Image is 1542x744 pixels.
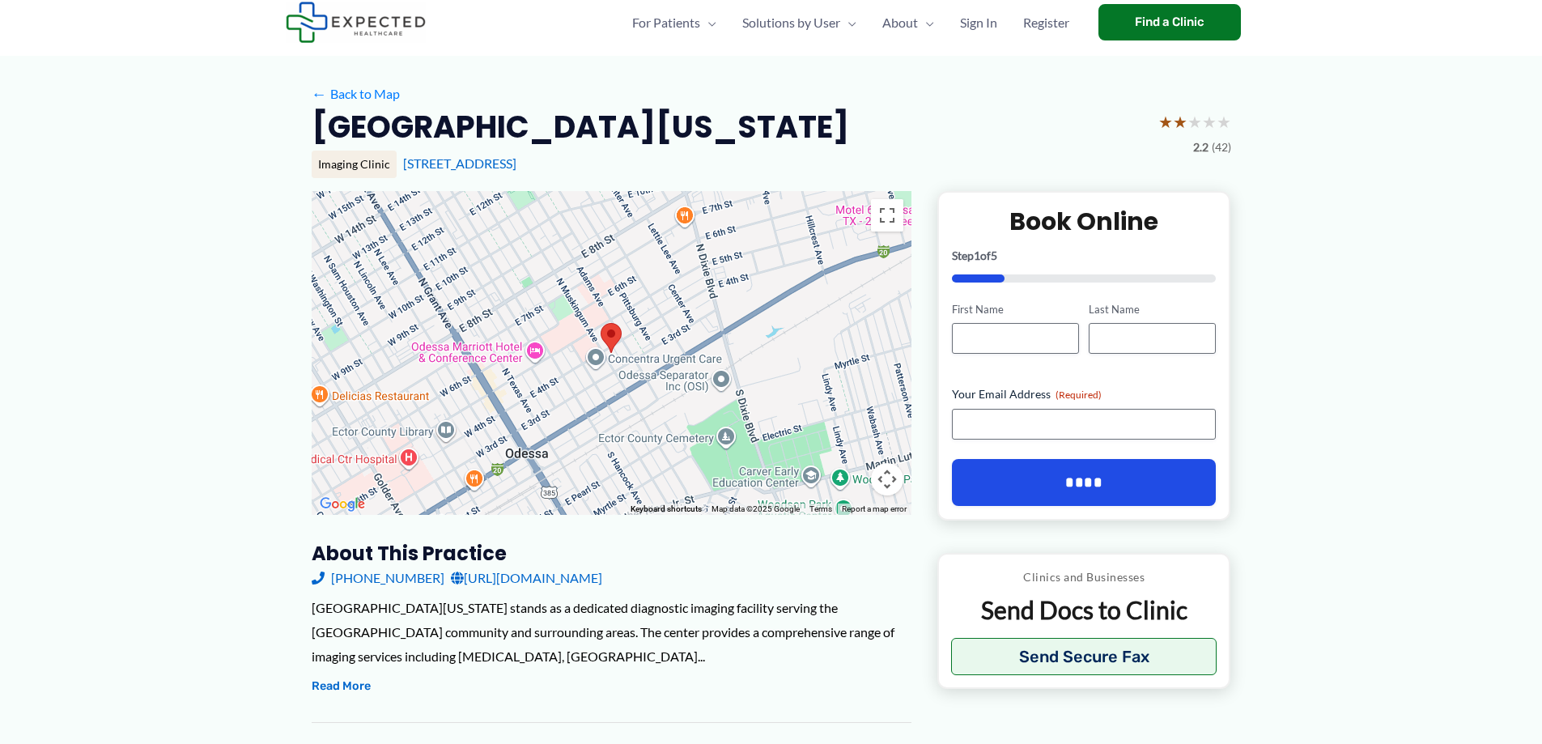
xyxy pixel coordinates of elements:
[312,86,327,101] span: ←
[809,504,832,513] a: Terms
[952,250,1217,261] p: Step of
[1056,389,1102,401] span: (Required)
[951,567,1217,588] p: Clinics and Businesses
[312,566,444,590] a: [PHONE_NUMBER]
[1089,302,1216,317] label: Last Name
[871,199,903,232] button: Toggle fullscreen view
[951,638,1217,675] button: Send Secure Fax
[286,2,426,43] img: Expected Healthcare Logo - side, dark font, small
[403,155,516,171] a: [STREET_ADDRESS]
[952,386,1217,402] label: Your Email Address
[1158,107,1173,137] span: ★
[1187,107,1202,137] span: ★
[631,504,702,515] button: Keyboard shortcuts
[1173,107,1187,137] span: ★
[951,594,1217,626] p: Send Docs to Clinic
[1193,137,1209,158] span: 2.2
[1098,4,1241,40] a: Find a Clinic
[312,541,911,566] h3: About this practice
[316,494,369,515] a: Open this area in Google Maps (opens a new window)
[312,107,849,147] h2: [GEOGRAPHIC_DATA][US_STATE]
[1212,137,1231,158] span: (42)
[871,463,903,495] button: Map camera controls
[842,504,907,513] a: Report a map error
[952,302,1079,317] label: First Name
[312,677,371,696] button: Read More
[1217,107,1231,137] span: ★
[712,504,800,513] span: Map data ©2025 Google
[312,151,397,178] div: Imaging Clinic
[991,249,997,262] span: 5
[1202,107,1217,137] span: ★
[974,249,980,262] span: 1
[952,206,1217,237] h2: Book Online
[316,494,369,515] img: Google
[312,596,911,668] div: [GEOGRAPHIC_DATA][US_STATE] stands as a dedicated diagnostic imaging facility serving the [GEOGRA...
[312,82,400,106] a: ←Back to Map
[451,566,602,590] a: [URL][DOMAIN_NAME]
